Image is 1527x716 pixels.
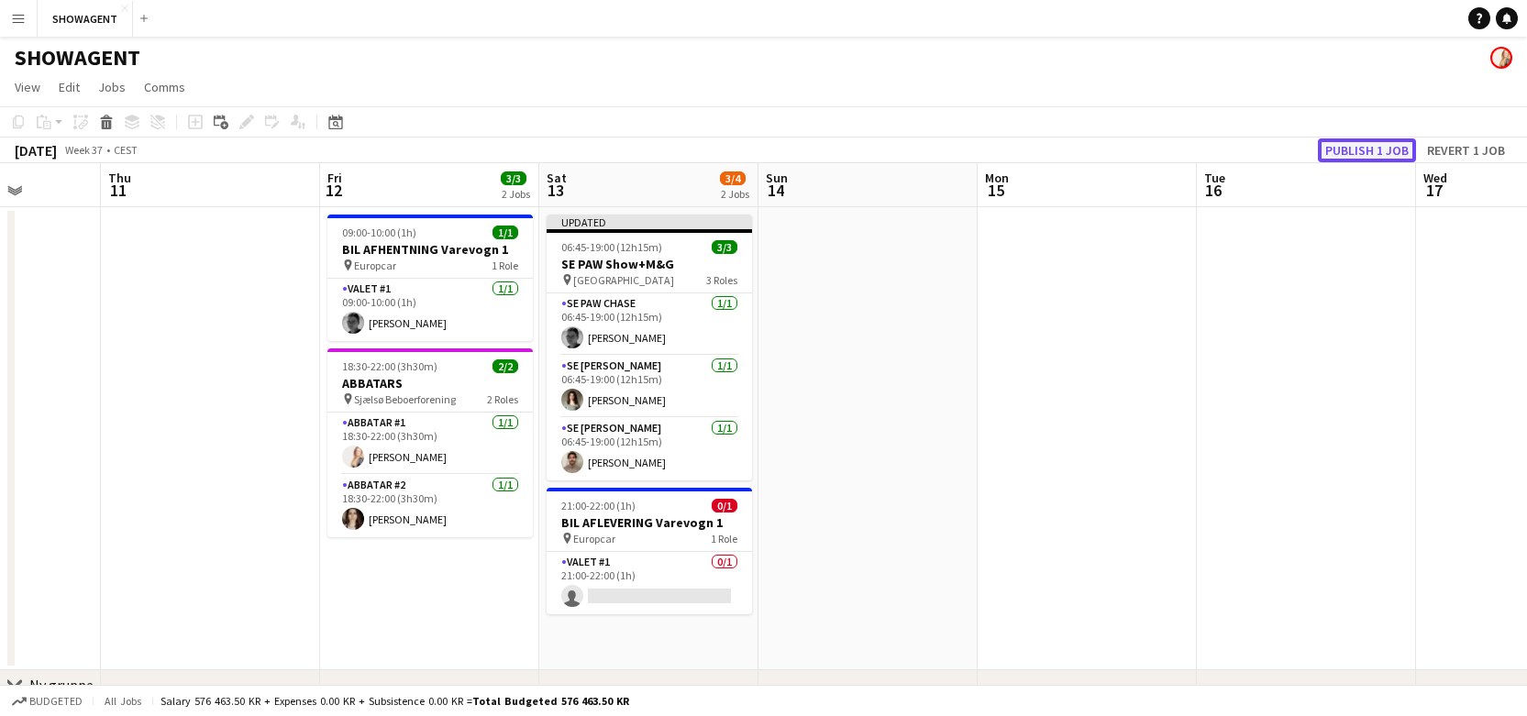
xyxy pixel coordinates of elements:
[547,418,752,480] app-card-role: SE [PERSON_NAME]1/106:45-19:00 (12h15m)[PERSON_NAME]
[101,694,145,708] span: All jobs
[1318,138,1416,162] button: Publish 1 job
[720,171,746,185] span: 3/4
[561,499,636,512] span: 21:00-22:00 (1h)
[15,141,57,160] div: [DATE]
[763,180,788,201] span: 14
[327,170,342,186] span: Fri
[573,273,674,287] span: [GEOGRAPHIC_DATA]
[7,75,48,99] a: View
[29,676,94,694] div: Ny gruppe
[108,170,131,186] span: Thu
[721,187,749,201] div: 2 Jobs
[354,392,456,406] span: Sjælsø Beboerforening
[59,79,80,95] span: Edit
[501,171,526,185] span: 3/3
[1423,170,1447,186] span: Wed
[502,187,530,201] div: 2 Jobs
[472,694,629,708] span: Total Budgeted 576 463.50 KR
[98,79,126,95] span: Jobs
[544,180,567,201] span: 13
[547,256,752,272] h3: SE PAW Show+M&G
[1490,47,1512,69] app-user-avatar: Carolina Lybeck-Nørgaard
[985,170,1009,186] span: Mon
[51,75,87,99] a: Edit
[1421,180,1447,201] span: 17
[160,694,629,708] div: Salary 576 463.50 KR + Expenses 0.00 KR + Subsistence 0.00 KR =
[354,259,396,272] span: Europcar
[327,241,533,258] h3: BIL AFHENTNING Varevogn 1
[327,215,533,341] app-job-card: 09:00-10:00 (1h)1/1BIL AFHENTNING Varevogn 1 Europcar1 RoleValet #11/109:00-10:00 (1h)[PERSON_NAME]
[105,180,131,201] span: 11
[38,1,133,37] button: SHOWAGENT
[492,359,518,373] span: 2/2
[342,226,416,239] span: 09:00-10:00 (1h)
[487,392,518,406] span: 2 Roles
[327,413,533,475] app-card-role: ABBAtar #11/118:30-22:00 (3h30m)[PERSON_NAME]
[1420,138,1512,162] button: Revert 1 job
[9,691,85,711] button: Budgeted
[711,532,737,545] span: 1 Role
[982,180,1009,201] span: 15
[547,215,752,480] app-job-card: Updated06:45-19:00 (12h15m)3/3SE PAW Show+M&G [GEOGRAPHIC_DATA]3 RolesSE PAW CHASE1/106:45-19:00 ...
[547,552,752,614] app-card-role: Valet #10/121:00-22:00 (1h)
[15,79,40,95] span: View
[712,240,737,254] span: 3/3
[573,532,615,545] span: Europcar
[561,240,662,254] span: 06:45-19:00 (12h15m)
[327,348,533,537] app-job-card: 18:30-22:00 (3h30m)2/2ABBATARS Sjælsø Beboerforening2 RolesABBAtar #11/118:30-22:00 (3h30m)[PERSO...
[137,75,193,99] a: Comms
[547,293,752,356] app-card-role: SE PAW CHASE1/106:45-19:00 (12h15m)[PERSON_NAME]
[114,143,138,157] div: CEST
[1204,170,1225,186] span: Tue
[342,359,437,373] span: 18:30-22:00 (3h30m)
[61,143,106,157] span: Week 37
[706,273,737,287] span: 3 Roles
[547,356,752,418] app-card-role: SE [PERSON_NAME]1/106:45-19:00 (12h15m)[PERSON_NAME]
[547,215,752,229] div: Updated
[29,695,83,708] span: Budgeted
[144,79,185,95] span: Comms
[547,170,567,186] span: Sat
[327,279,533,341] app-card-role: Valet #11/109:00-10:00 (1h)[PERSON_NAME]
[547,514,752,531] h3: BIL AFLEVERING Varevogn 1
[327,375,533,391] h3: ABBATARS
[492,226,518,239] span: 1/1
[325,180,342,201] span: 12
[1201,180,1225,201] span: 16
[766,170,788,186] span: Sun
[327,475,533,537] app-card-role: ABBAtar #21/118:30-22:00 (3h30m)[PERSON_NAME]
[15,44,140,72] h1: SHOWAGENT
[492,259,518,272] span: 1 Role
[91,75,133,99] a: Jobs
[712,499,737,512] span: 0/1
[547,488,752,614] app-job-card: 21:00-22:00 (1h)0/1BIL AFLEVERING Varevogn 1 Europcar1 RoleValet #10/121:00-22:00 (1h)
